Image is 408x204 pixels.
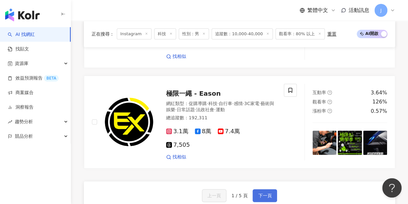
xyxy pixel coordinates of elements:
[15,56,28,71] span: 資源庫
[253,189,277,202] button: 下一頁
[371,108,387,115] div: 0.57%
[189,101,207,106] span: 促購導購
[259,101,261,106] span: ·
[8,104,34,111] a: 洞察報告
[338,131,362,155] img: post-image
[313,108,326,113] span: 漲粉率
[258,193,272,198] span: 下一頁
[380,7,382,14] span: J
[166,90,221,97] span: 極限一繩 - Eason
[179,28,209,39] span: 性別：男
[215,107,224,112] span: 運動
[166,142,190,148] span: 7,505
[117,28,152,39] span: Instagram
[173,53,186,60] span: 找相似
[244,101,259,106] span: 3C家電
[349,7,369,13] span: 活動訊息
[105,98,153,146] img: KOL Avatar
[207,101,208,106] span: ·
[208,101,217,106] span: 科技
[243,101,244,106] span: ·
[202,189,226,202] button: 上一頁
[232,101,234,106] span: ·
[166,101,276,113] div: 網紅類型 ：
[217,101,218,106] span: ·
[232,193,248,198] span: 1 / 5 頁
[327,100,332,104] span: question-circle
[5,8,40,21] img: logo
[166,128,188,135] span: 3.1萬
[8,46,29,52] a: 找貼文
[166,115,276,121] div: 總追蹤數 ： 192,311
[313,90,326,95] span: 互動率
[173,154,186,160] span: 找相似
[8,90,34,96] a: 商案媒合
[196,107,214,112] span: 法政社會
[214,107,215,112] span: ·
[176,107,194,112] span: 日常話題
[194,107,196,112] span: ·
[166,53,186,60] a: 找相似
[307,7,328,14] span: 繁體中文
[212,28,273,39] span: 追蹤數：10,000-40,000
[166,154,186,160] a: 找相似
[195,128,211,135] span: 8萬
[234,101,243,106] span: 感情
[313,131,336,155] img: post-image
[363,131,387,155] img: post-image
[92,31,114,37] span: 正在搜尋 ：
[175,107,176,112] span: ·
[372,98,387,105] div: 126%
[327,109,332,113] span: question-circle
[8,31,35,38] a: searchAI 找網紅
[84,76,395,168] a: KOL Avatar極限一繩 - Eason網紅類型：促購導購·科技·自行車·感情·3C家電·藝術與娛樂·日常話題·法政社會·運動總追蹤數：192,3113.1萬8萬7.4萬7,505找相似互動...
[8,120,12,124] span: rise
[219,101,232,106] span: 自行車
[382,178,402,198] iframe: Help Scout Beacon - Open
[15,114,33,129] span: 趨勢分析
[313,99,326,104] span: 觀看率
[8,75,59,81] a: 效益預測報告BETA
[275,28,325,39] span: 觀看率：80% 以上
[15,129,33,144] span: 競品分析
[327,31,336,37] div: 重置
[154,28,176,39] span: 科技
[371,89,387,96] div: 3.64%
[218,128,240,135] span: 7.4萬
[327,90,332,95] span: question-circle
